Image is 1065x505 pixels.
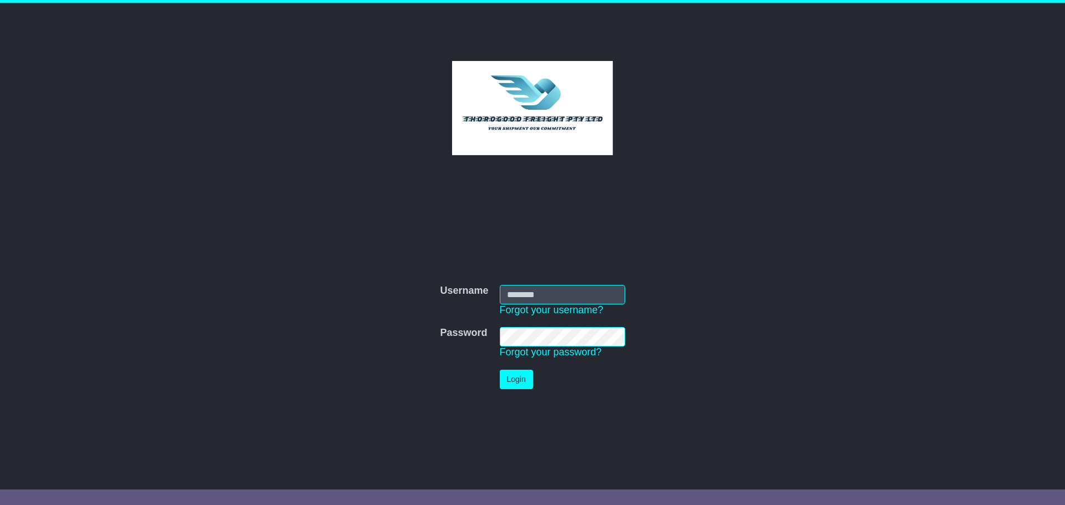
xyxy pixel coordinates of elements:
[500,304,603,315] a: Forgot your username?
[440,327,487,339] label: Password
[500,370,533,389] button: Login
[500,346,602,358] a: Forgot your password?
[440,285,488,297] label: Username
[452,61,613,155] img: Thorogood Freight Pty Ltd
